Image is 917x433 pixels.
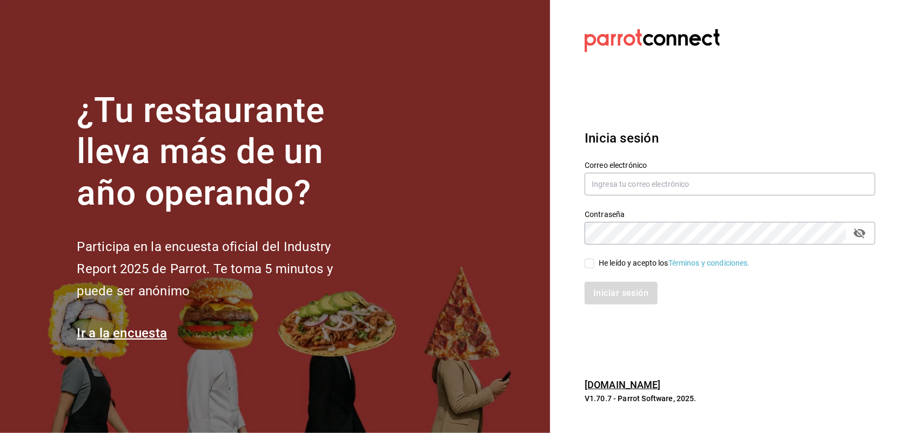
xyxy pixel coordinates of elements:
[585,161,875,169] label: Correo electrónico
[585,211,875,218] label: Contraseña
[851,224,869,242] button: passwordField
[77,236,369,302] h2: Participa en la encuesta oficial del Industry Report 2025 de Parrot. Te toma 5 minutos y puede se...
[585,379,661,390] a: [DOMAIN_NAME]
[585,393,875,404] p: V1.70.7 - Parrot Software, 2025.
[668,259,750,267] a: Términos y condiciones.
[585,173,875,195] input: Ingresa tu correo electrónico
[585,128,875,148] h3: Inicia sesión
[77,326,168,341] a: Ir a la encuesta
[77,90,369,214] h1: ¿Tu restaurante lleva más de un año operando?
[599,258,750,269] div: He leído y acepto los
